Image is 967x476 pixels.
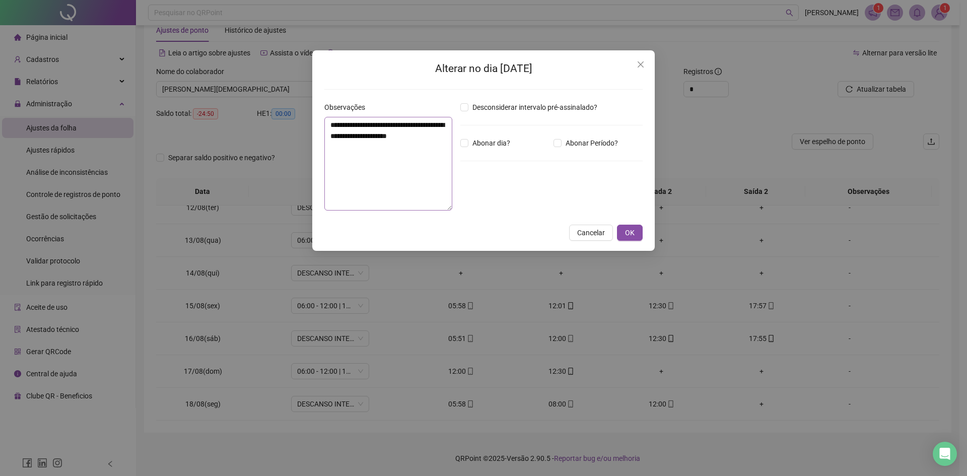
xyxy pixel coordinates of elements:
[324,60,643,77] h2: Alterar no dia [DATE]
[562,138,622,149] span: Abonar Período?
[633,56,649,73] button: Close
[637,60,645,69] span: close
[468,102,601,113] span: Desconsiderar intervalo pré-assinalado?
[577,227,605,238] span: Cancelar
[933,442,957,466] div: Open Intercom Messenger
[617,225,643,241] button: OK
[468,138,514,149] span: Abonar dia?
[569,225,613,241] button: Cancelar
[625,227,635,238] span: OK
[324,102,372,113] label: Observações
